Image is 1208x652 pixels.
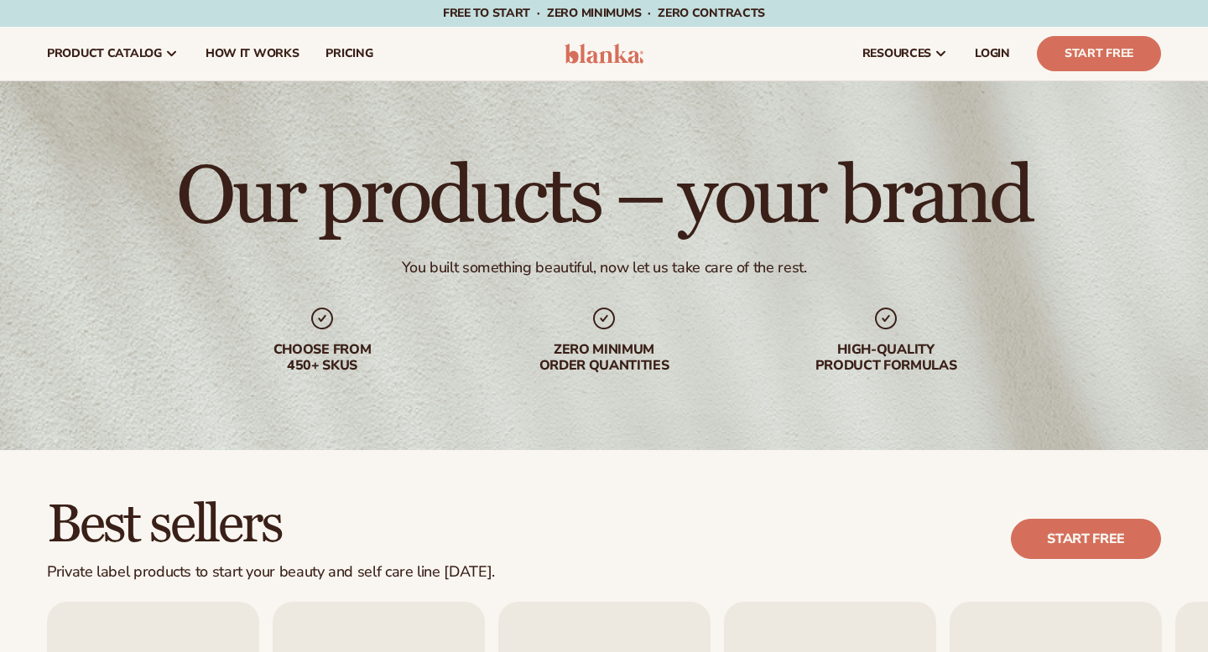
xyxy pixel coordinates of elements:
div: Zero minimum order quantities [497,342,711,374]
span: resources [862,47,931,60]
span: pricing [325,47,372,60]
h2: Best sellers [47,497,495,553]
div: High-quality product formulas [778,342,993,374]
div: Choose from 450+ Skus [215,342,430,374]
div: Private label products to start your beauty and self care line [DATE]. [47,563,495,582]
span: How It Works [206,47,299,60]
a: Start Free [1037,36,1161,71]
span: product catalog [47,47,162,60]
a: resources [849,27,961,80]
div: You built something beautiful, now let us take care of the rest. [402,258,807,277]
h1: Our products – your brand [176,158,1031,238]
a: pricing [312,27,386,80]
a: Start free [1011,519,1161,559]
a: How It Works [192,27,313,80]
a: LOGIN [961,27,1023,80]
a: product catalog [34,27,192,80]
span: LOGIN [975,47,1010,60]
span: Free to start · ZERO minimums · ZERO contracts [443,5,765,21]
img: logo [565,44,644,64]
